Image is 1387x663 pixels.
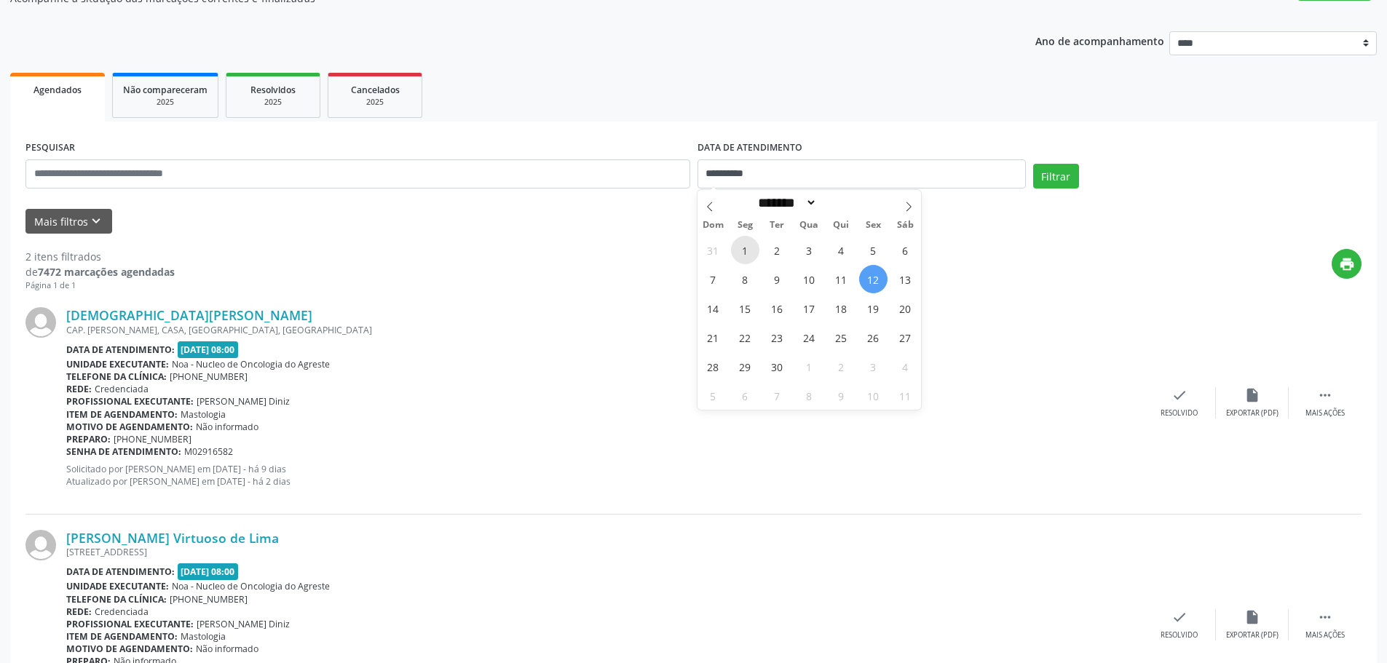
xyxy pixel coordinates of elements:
a: [PERSON_NAME] Virtuoso de Lima [66,530,279,546]
span: Setembro 12, 2025 [859,265,888,293]
b: Motivo de agendamento: [66,421,193,433]
div: Resolvido [1161,630,1198,640]
input: Year [817,195,865,210]
b: Motivo de agendamento: [66,643,193,655]
span: Outubro 3, 2025 [859,352,888,381]
i:  [1317,387,1333,403]
span: Mastologia [181,630,226,643]
i: print [1339,256,1355,272]
div: 2025 [123,97,208,108]
span: Setembro 8, 2025 [731,265,759,293]
span: Setembro 16, 2025 [763,294,791,322]
span: Outubro 6, 2025 [731,381,759,410]
span: Qui [825,221,857,230]
span: Não informado [196,421,258,433]
span: Setembro 13, 2025 [891,265,920,293]
div: 2025 [237,97,309,108]
span: [PHONE_NUMBER] [114,433,191,445]
span: Credenciada [95,606,149,618]
span: Setembro 15, 2025 [731,294,759,322]
div: Exportar (PDF) [1226,630,1279,640]
div: 2025 [339,97,411,108]
button: Mais filtroskeyboard_arrow_down [25,209,112,234]
span: Qua [793,221,825,230]
span: Agosto 31, 2025 [699,236,727,264]
span: Setembro 9, 2025 [763,265,791,293]
b: Profissional executante: [66,618,194,630]
span: Setembro 19, 2025 [859,294,888,322]
span: Setembro 23, 2025 [763,323,791,352]
span: Setembro 7, 2025 [699,265,727,293]
span: Setembro 18, 2025 [827,294,855,322]
span: Credenciada [95,383,149,395]
b: Item de agendamento: [66,408,178,421]
span: Setembro 10, 2025 [795,265,823,293]
span: Cancelados [351,84,400,96]
span: Não compareceram [123,84,208,96]
b: Unidade executante: [66,358,169,370]
span: Sex [857,221,889,230]
b: Data de atendimento: [66,565,175,578]
div: Resolvido [1161,408,1198,418]
b: Unidade executante: [66,580,169,592]
span: [DATE] 08:00 [178,341,239,358]
span: Outubro 9, 2025 [827,381,855,410]
b: Senha de atendimento: [66,445,181,458]
select: Month [754,195,818,210]
span: [PERSON_NAME] Diniz [197,395,290,408]
label: DATA DE ATENDIMENTO [698,137,802,159]
div: 2 itens filtrados [25,249,175,264]
div: CAP. [PERSON_NAME], CASA, [GEOGRAPHIC_DATA], [GEOGRAPHIC_DATA] [66,324,1143,336]
span: Setembro 25, 2025 [827,323,855,352]
label: PESQUISAR [25,137,75,159]
span: Setembro 14, 2025 [699,294,727,322]
span: [PHONE_NUMBER] [170,593,248,606]
span: Resolvidos [250,84,296,96]
span: Outubro 4, 2025 [891,352,920,381]
b: Rede: [66,606,92,618]
span: Setembro 4, 2025 [827,236,855,264]
span: Setembro 29, 2025 [731,352,759,381]
b: Data de atendimento: [66,344,175,356]
span: Setembro 17, 2025 [795,294,823,322]
span: Setembro 5, 2025 [859,236,888,264]
i: insert_drive_file [1244,387,1260,403]
span: Outubro 5, 2025 [699,381,727,410]
img: img [25,530,56,560]
span: Outubro 7, 2025 [763,381,791,410]
span: Setembro 27, 2025 [891,323,920,352]
img: img [25,307,56,338]
span: Agendados [33,84,82,96]
span: [PHONE_NUMBER] [170,370,248,383]
span: Setembro 3, 2025 [795,236,823,264]
span: Setembro 6, 2025 [891,236,920,264]
b: Preparo: [66,433,111,445]
span: Noa - Nucleo de Oncologia do Agreste [172,358,330,370]
span: M02916582 [184,445,233,458]
b: Telefone da clínica: [66,593,167,606]
i: check [1171,387,1188,403]
span: Setembro 22, 2025 [731,323,759,352]
span: Não informado [196,643,258,655]
span: [PERSON_NAME] Diniz [197,618,290,630]
span: Setembro 1, 2025 [731,236,759,264]
div: Página 1 de 1 [25,279,175,292]
span: Outubro 10, 2025 [859,381,888,410]
div: Mais ações [1305,408,1345,418]
span: Ter [761,221,793,230]
i: keyboard_arrow_down [88,213,104,229]
span: Dom [698,221,730,230]
span: Setembro 21, 2025 [699,323,727,352]
b: Rede: [66,383,92,395]
span: Setembro 30, 2025 [763,352,791,381]
span: Setembro 28, 2025 [699,352,727,381]
a: [DEMOGRAPHIC_DATA][PERSON_NAME] [66,307,312,323]
span: Outubro 11, 2025 [891,381,920,410]
span: Sáb [889,221,921,230]
span: Noa - Nucleo de Oncologia do Agreste [172,580,330,592]
span: Outubro 2, 2025 [827,352,855,381]
i: insert_drive_file [1244,609,1260,625]
div: [STREET_ADDRESS] [66,546,1143,558]
span: Outubro 1, 2025 [795,352,823,381]
div: de [25,264,175,279]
